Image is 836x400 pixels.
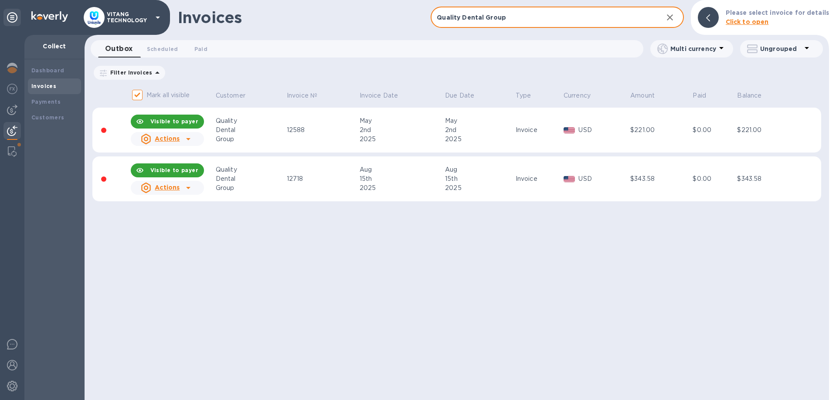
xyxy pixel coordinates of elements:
[516,125,561,135] div: Invoice
[31,42,78,51] p: Collect
[737,91,761,100] p: Balance
[630,174,690,183] div: $343.58
[31,83,56,89] b: Invoices
[287,91,329,100] span: Invoice №
[150,167,198,173] b: Visible to payer
[216,116,284,125] div: Quality
[194,44,207,54] span: Paid
[107,11,150,24] p: VITANG TECHNOLOGY
[146,91,190,100] p: Mark all visible
[155,184,180,191] u: Actions
[693,91,706,100] p: Paid
[216,91,257,100] span: Customer
[516,91,531,100] p: Type
[107,69,152,76] p: Filter Invoices
[216,125,284,135] div: Dental
[737,91,773,100] span: Balance
[630,125,690,135] div: $221.00
[360,116,443,125] div: May
[445,165,513,174] div: Aug
[578,125,628,135] p: USD
[726,9,829,16] b: Please select invoice for details
[155,135,180,142] u: Actions
[3,9,21,26] div: Unpin categories
[360,91,410,100] span: Invoice Date
[445,91,474,100] p: Due Date
[445,116,513,125] div: May
[360,183,443,193] div: 2025
[287,91,317,100] p: Invoice №
[7,84,17,94] img: Foreign exchange
[564,91,602,100] span: Currency
[737,125,797,135] div: $221.00
[445,174,513,183] div: 15th
[216,91,245,100] p: Customer
[216,135,284,144] div: Group
[737,174,797,183] div: $343.58
[360,91,398,100] p: Invoice Date
[287,125,357,135] div: 12588
[445,125,513,135] div: 2nd
[31,67,65,74] b: Dashboard
[31,114,65,121] b: Customers
[147,44,178,54] span: Scheduled
[564,127,575,133] img: USD
[670,44,716,53] p: Multi currency
[630,91,655,100] p: Amount
[693,125,734,135] div: $0.00
[360,165,443,174] div: Aug
[445,183,513,193] div: 2025
[760,44,802,53] p: Ungrouped
[445,135,513,144] div: 2025
[216,165,284,174] div: Quality
[178,8,242,27] h1: Invoices
[287,174,357,183] div: 12718
[360,174,443,183] div: 15th
[216,174,284,183] div: Dental
[693,91,717,100] span: Paid
[31,98,61,105] b: Payments
[630,91,666,100] span: Amount
[105,43,133,55] span: Outbox
[516,91,543,100] span: Type
[578,174,628,183] p: USD
[360,135,443,144] div: 2025
[216,183,284,193] div: Group
[31,11,68,22] img: Logo
[516,174,561,183] div: Invoice
[360,125,443,135] div: 2nd
[564,91,591,100] p: Currency
[693,174,734,183] div: $0.00
[726,18,769,25] b: Click to open
[564,176,575,182] img: USD
[445,91,486,100] span: Due Date
[150,118,198,125] b: Visible to payer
